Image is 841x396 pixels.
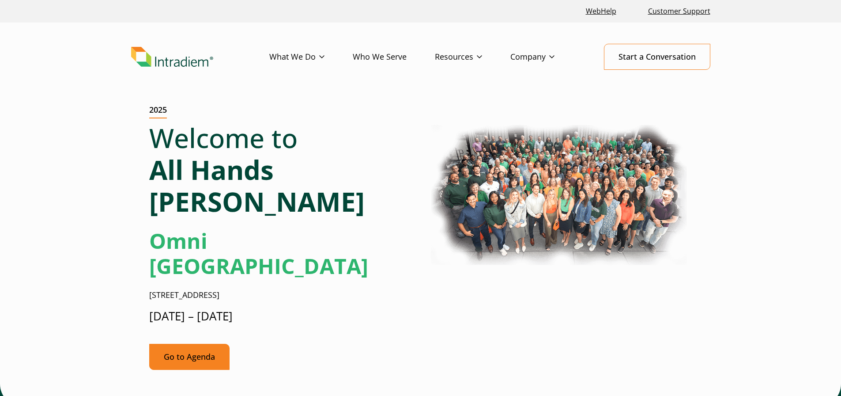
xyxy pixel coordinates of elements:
[269,44,353,70] a: What We Do
[149,344,230,370] a: Go to Agenda
[435,44,510,70] a: Resources
[645,2,714,21] a: Customer Support
[149,226,368,281] strong: Omni [GEOGRAPHIC_DATA]
[131,47,213,67] img: Intradiem
[131,47,269,67] a: Link to homepage of Intradiem
[149,105,167,118] h2: 2025
[582,2,620,21] a: Link opens in a new window
[149,152,274,188] strong: All Hands
[149,122,414,217] h1: Welcome to
[604,44,710,70] a: Start a Conversation
[510,44,583,70] a: Company
[149,308,414,324] p: [DATE] – [DATE]
[353,44,435,70] a: Who We Serve
[149,289,414,301] p: [STREET_ADDRESS]
[149,183,365,220] strong: [PERSON_NAME]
